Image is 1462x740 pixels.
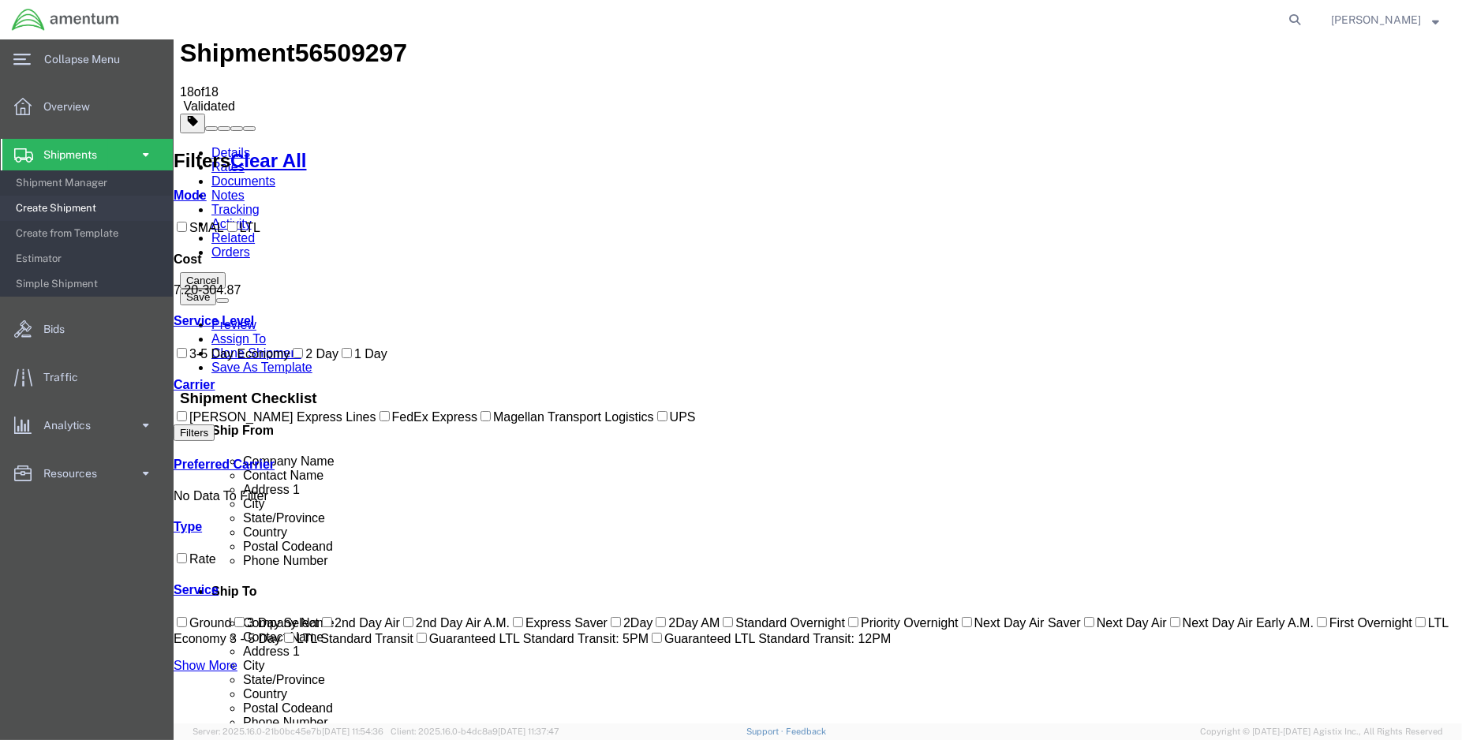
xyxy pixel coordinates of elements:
span: Brian Marquez [1331,11,1421,28]
span: Simple Shipment [16,268,162,300]
a: Bids [1,313,173,345]
span: Analytics [43,409,102,441]
input: Next Day Air Saver [788,577,798,588]
span: Validated [9,60,62,73]
span: [DATE] 11:54:36 [322,727,383,736]
input: Guaranteed LTL Standard Transit: 12PM [478,593,488,604]
label: Next Day Air [907,577,993,590]
span: Create from Template [16,218,162,249]
button: [PERSON_NAME] [1330,10,1440,29]
span: Estimator [16,243,162,275]
label: Express Saver [336,577,434,590]
label: Guaranteed LTL Standard Transit: 5PM [240,592,475,606]
li: and [69,662,1282,676]
div: of [6,46,1282,60]
label: 1 Day [165,308,214,321]
span: Country [69,648,114,661]
input: Rate [3,514,13,524]
input: 2Day AM [482,577,492,588]
span: Client: 2025.16.0-b4dc8a9 [391,727,559,736]
label: 2nd Day Air [145,577,226,590]
span: 304.87 [28,244,67,257]
input: UPS [484,372,494,382]
input: 2Day [437,577,447,588]
label: First Overnight [1140,577,1239,590]
input: 1 Day [168,308,178,319]
input: Ground [3,577,13,588]
label: LTL [50,181,87,195]
input: First Overnight [1143,577,1154,588]
input: 3 Day Select [61,577,71,588]
span: 18 [6,46,21,59]
span: Phone Number [69,676,155,690]
label: Next Day Air Early A.M. [993,577,1140,590]
span: Copyright © [DATE]-[DATE] Agistix Inc., All Rights Reserved [1200,725,1443,738]
input: Magellan Transport Logistics [307,372,317,382]
span: Server: 2025.16.0-21b0bc45e7b [193,727,383,736]
span: State/Province [69,633,1282,648]
a: Overview [1,91,173,122]
a: Feedback [786,727,826,736]
span: Shipment Manager [16,167,162,199]
span: [DATE] 11:37:47 [498,727,559,736]
a: Shipments [1,139,173,170]
span: 18 [31,46,45,59]
input: LTL Economy 3 - 5 Day [1242,577,1252,588]
label: Next Day Air Saver [785,577,907,590]
label: LTL Standard Transit [107,592,240,606]
span: Traffic [43,361,89,393]
span: Resources [43,458,108,489]
input: LTL Standard Transit [110,593,121,604]
label: 3 Day Select [58,577,145,590]
span: Shipments [43,139,108,170]
span: Bids [43,313,76,345]
span: Postal Code [69,662,138,675]
a: Traffic [1,361,173,393]
input: Standard Overnight [549,577,559,588]
input: FedEx Express [206,372,216,382]
input: Next Day Air [910,577,921,588]
label: Magellan Transport Logistics [304,371,480,384]
input: Next Day Air Early A.M. [996,577,1007,588]
input: Priority Overnight [675,577,685,588]
a: Support [746,727,786,736]
label: Standard Overnight [546,577,671,590]
input: 2 Day [119,308,129,319]
a: Resources [1,458,173,489]
span: Collapse Menu [44,43,131,75]
label: 2 Day [116,308,165,321]
a: Analytics [1,409,173,441]
span: Create Shipment [16,192,162,224]
input: 3-5 Day Economy [3,308,13,319]
input: SMAL [3,182,13,192]
span: Overview [43,91,101,122]
label: 2nd Day Air A.M. [226,577,336,590]
input: [PERSON_NAME] Express Lines [3,372,13,382]
label: Guaranteed LTL Standard Transit: 12PM [475,592,717,606]
input: LTL [54,182,64,192]
input: 2nd Day Air A.M. [230,577,240,588]
a: Clear All [57,110,133,132]
input: Express Saver [339,577,350,588]
label: UPS [480,371,522,384]
input: 2nd Day Air [148,577,159,588]
iframe: FS Legacy Container [174,39,1462,723]
input: Guaranteed LTL Standard Transit: 5PM [243,593,253,604]
label: Priority Overnight [671,577,785,590]
label: 2Day AM [479,577,546,590]
img: logo [11,8,120,32]
label: FedEx Express [203,371,304,384]
label: 2Day [434,577,479,590]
